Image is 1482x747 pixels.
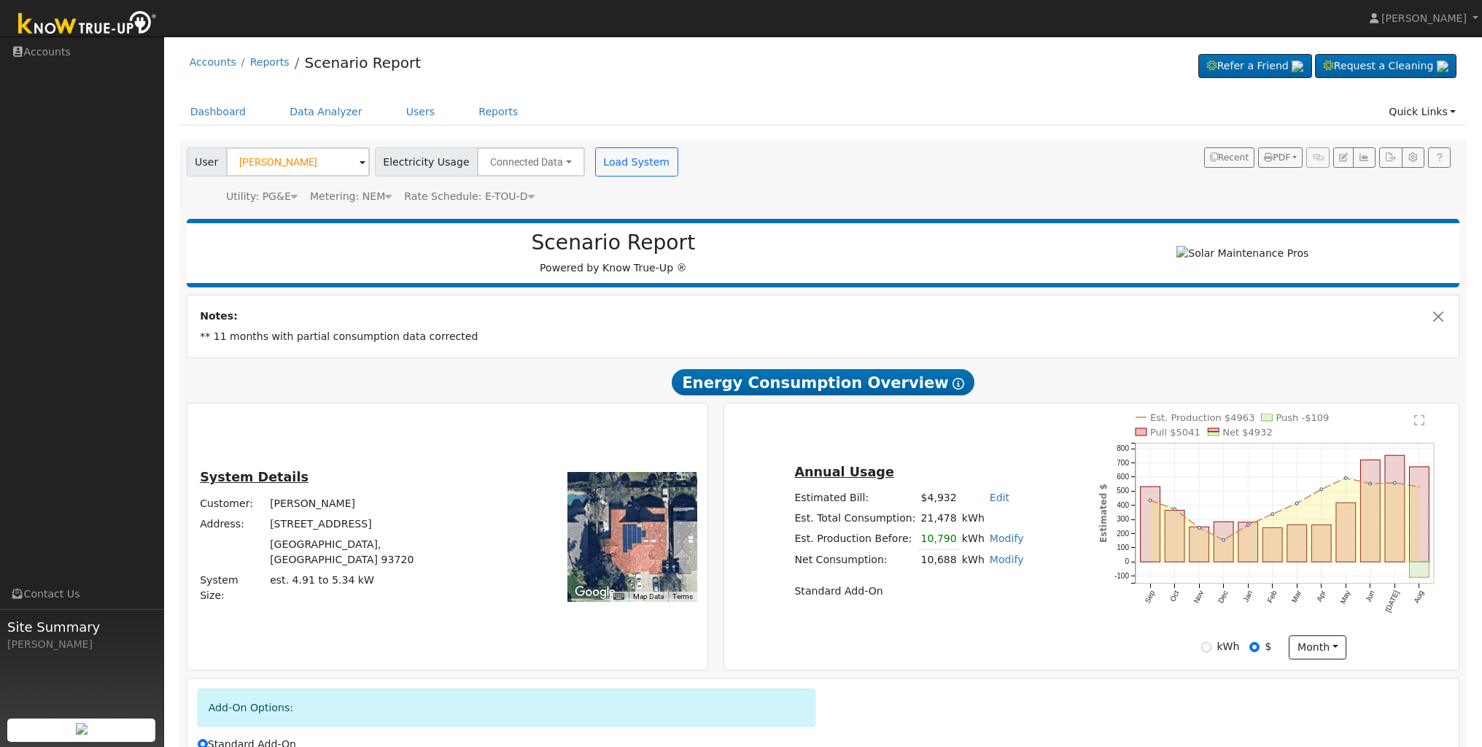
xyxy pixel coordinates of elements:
h2: Scenario Report [201,231,1025,255]
text: Dec [1217,589,1229,605]
td: System Size: [198,570,268,606]
td: Standard Add-On [792,581,1026,601]
circle: onclick="" [1198,527,1200,530]
td: kWh [959,508,1026,529]
text: 300 [1117,516,1129,524]
rect: onclick="" [1312,525,1332,562]
rect: onclick="" [1141,487,1160,562]
td: kWh [959,549,987,570]
a: Data Analyzer [279,98,373,125]
td: System Size [268,570,483,606]
rect: onclick="" [1410,562,1429,578]
button: Map Data [633,592,664,602]
u: Annual Usage [794,465,893,479]
button: month [1289,635,1346,660]
td: [PERSON_NAME] [268,493,483,514]
rect: onclick="" [1190,527,1209,562]
img: retrieve [1292,61,1303,72]
text: Net $4932 [1222,427,1273,438]
button: Recent [1204,147,1255,168]
a: Accounts [190,56,236,68]
img: retrieve [76,723,88,735]
td: ** 11 months with partial consumption data corrected [198,327,1449,347]
text: Jun [1364,589,1376,603]
span: [PERSON_NAME] [1381,12,1467,24]
input: kWh [1201,642,1211,652]
text: Oct [1168,589,1181,603]
button: PDF [1258,147,1303,168]
text: Nov [1192,589,1205,605]
td: Customer: [198,493,268,514]
a: Terms (opens in new tab) [672,592,693,600]
a: Edit [990,492,1009,503]
text: Est. Production $4963 [1150,412,1255,423]
a: Refer a Friend [1198,54,1312,79]
text: 200 [1117,530,1129,538]
a: Modify [990,533,1024,544]
img: Solar Maintenance Pros [1176,246,1308,261]
circle: onclick="" [1222,539,1225,542]
text: 600 [1117,473,1129,481]
td: Estimated Bill: [792,488,918,508]
strong: Notes: [200,310,238,322]
text:  [1414,414,1424,426]
div: Utility: PG&E [226,189,298,204]
i: Show Help [953,378,964,390]
rect: onclick="" [1263,528,1283,562]
a: Request a Cleaning [1315,54,1456,79]
circle: onclick="" [1369,483,1372,486]
rect: onclick="" [1336,503,1356,562]
text: 500 [1117,487,1129,495]
div: Metering: NEM [310,189,392,204]
circle: onclick="" [1296,502,1299,505]
span: est. 4.91 to 5.34 kW [270,574,374,586]
circle: onclick="" [1418,486,1421,489]
a: Reports [250,56,290,68]
rect: onclick="" [1410,467,1429,562]
a: Quick Links [1378,98,1467,125]
circle: onclick="" [1173,508,1176,511]
text: Aug [1413,589,1425,605]
button: Connected Data [477,147,585,177]
text: Pull $5041 [1150,427,1200,438]
text: 0 [1125,558,1130,566]
text: Sep [1144,589,1157,605]
text: Push -$109 [1276,412,1330,423]
text: Mar [1290,589,1303,605]
button: Close [1431,309,1446,324]
rect: onclick="" [1214,522,1234,562]
td: 21,478 [918,508,959,529]
span: Site Summary [7,617,156,637]
a: Modify [990,554,1024,565]
td: Est. Total Consumption: [792,508,918,529]
u: System Details [200,470,309,484]
button: Export Interval Data [1379,147,1402,168]
text: 100 [1117,544,1129,552]
text: 800 [1117,445,1129,453]
circle: onclick="" [1246,524,1249,527]
text: -100 [1114,572,1129,580]
text: May [1339,589,1352,605]
td: 10,790 [918,529,959,550]
td: 10,688 [918,549,959,570]
text: Apr [1315,589,1327,603]
span: Electricity Usage [375,147,478,177]
a: Users [395,98,446,125]
circle: onclick="" [1394,481,1397,484]
button: Multi-Series Graph [1353,147,1376,168]
a: Help Link [1428,147,1451,168]
td: Address: [198,514,268,534]
text: Estimated $ [1098,484,1109,543]
img: Know True-Up [11,8,164,41]
span: User [187,147,227,177]
span: Energy Consumption Overview [672,369,974,395]
rect: onclick="" [1165,511,1184,562]
rect: onclick="" [1385,456,1405,562]
rect: onclick="" [1238,522,1258,562]
img: retrieve [1437,61,1448,72]
circle: onclick="" [1345,477,1348,480]
button: Load System [595,147,678,177]
text: 400 [1117,501,1129,509]
td: $4,932 [918,488,959,508]
td: [STREET_ADDRESS] [268,514,483,534]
